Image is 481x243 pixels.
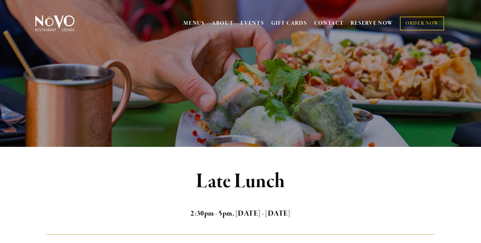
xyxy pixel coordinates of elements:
[34,15,76,32] img: Novo Restaurant &amp; Lounge
[314,17,344,30] a: CONTACT
[196,169,285,194] strong: Late Lunch
[351,17,393,30] a: RESERVE NOW
[183,20,205,27] a: MENUS
[191,209,290,218] strong: 2:30pm - 5pm, [DATE] - [DATE]
[212,20,234,27] a: ABOUT
[271,17,307,30] a: GIFT CARDS
[400,17,444,30] a: ORDER NOW
[240,20,264,27] a: EVENTS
